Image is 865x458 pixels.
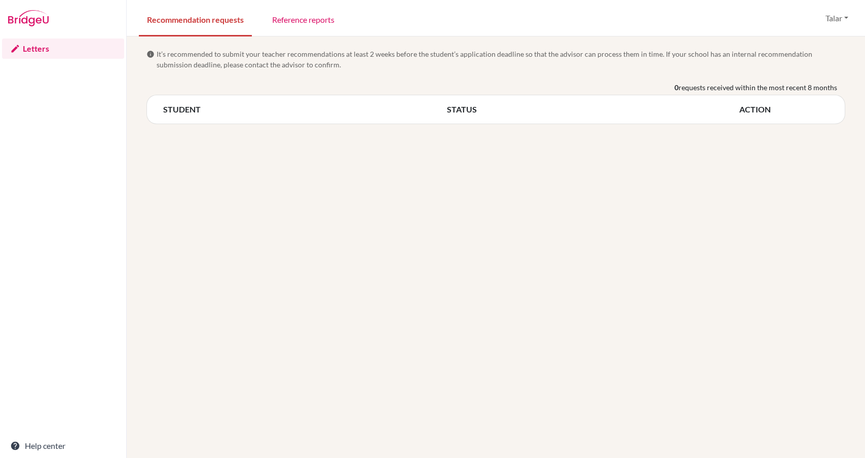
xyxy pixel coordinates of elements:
[139,2,252,36] a: Recommendation requests
[2,436,124,456] a: Help center
[2,39,124,59] a: Letters
[264,2,343,36] a: Reference reports
[447,103,739,116] th: STATUS
[146,50,155,58] span: info
[163,103,447,116] th: STUDENT
[157,49,845,70] span: It’s recommended to submit your teacher recommendations at least 2 weeks before the student’s app...
[679,82,837,93] span: requests received within the most recent 8 months
[8,10,49,26] img: Bridge-U
[739,103,829,116] th: ACTION
[821,9,853,28] button: Talar
[674,82,679,93] b: 0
